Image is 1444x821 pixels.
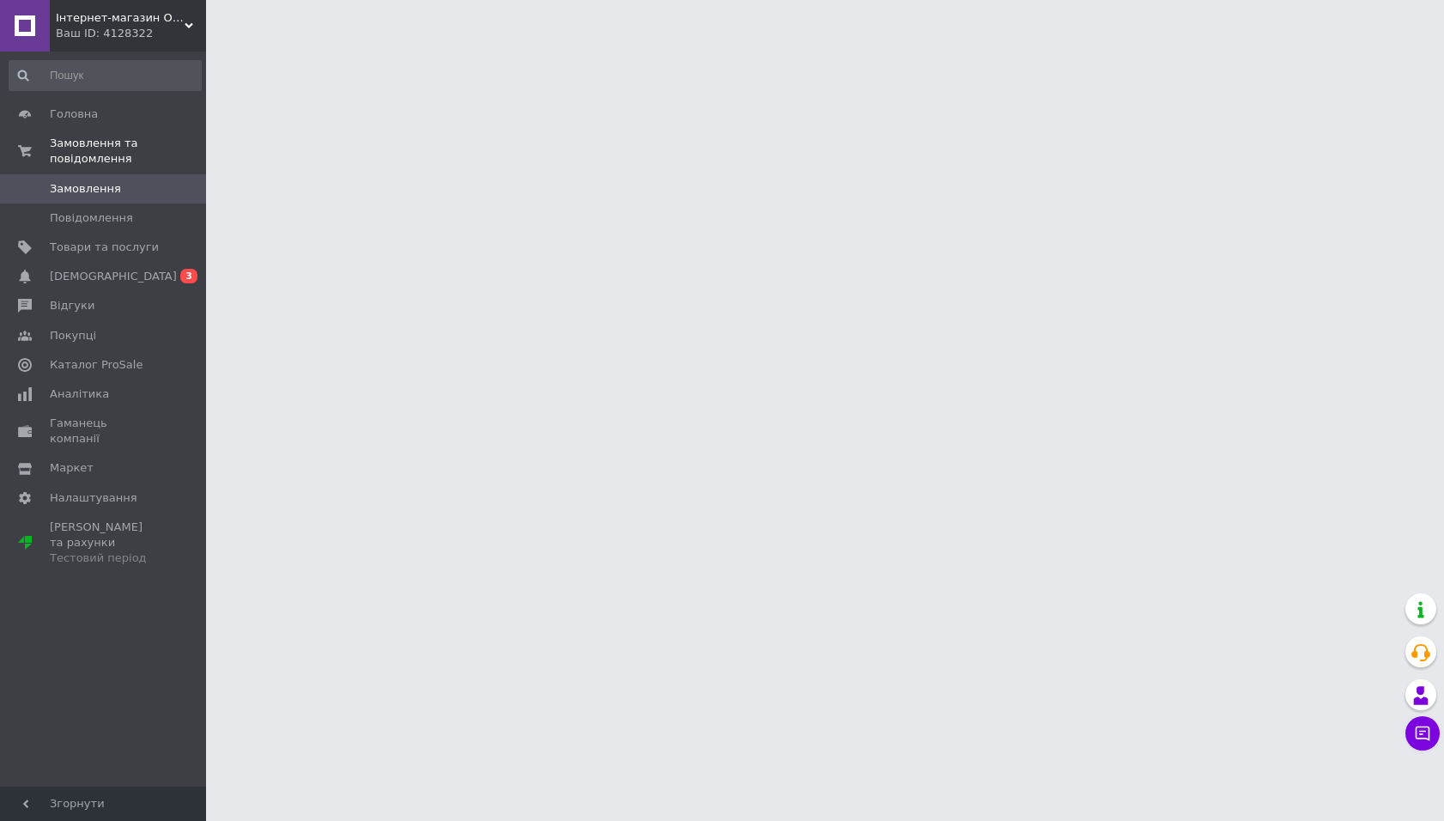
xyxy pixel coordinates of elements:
button: Чат з покупцем [1405,716,1440,751]
div: Тестовий період [50,550,159,566]
span: Маркет [50,460,94,476]
span: [DEMOGRAPHIC_DATA] [50,269,177,284]
div: Ваш ID: 4128322 [56,26,206,41]
span: Покупці [50,328,96,344]
span: Головна [50,106,98,122]
span: Гаманець компанії [50,416,159,447]
span: Товари та послуги [50,240,159,255]
span: Каталог ProSale [50,357,143,373]
span: 3 [180,269,197,283]
span: Налаштування [50,490,137,506]
span: Замовлення та повідомлення [50,136,206,167]
input: Пошук [9,60,202,91]
span: Інтернет-магазин Одягу [56,10,185,26]
span: Відгуки [50,298,94,313]
span: Повідомлення [50,210,133,226]
span: [PERSON_NAME] та рахунки [50,520,159,567]
span: Замовлення [50,181,121,197]
span: Аналітика [50,386,109,402]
